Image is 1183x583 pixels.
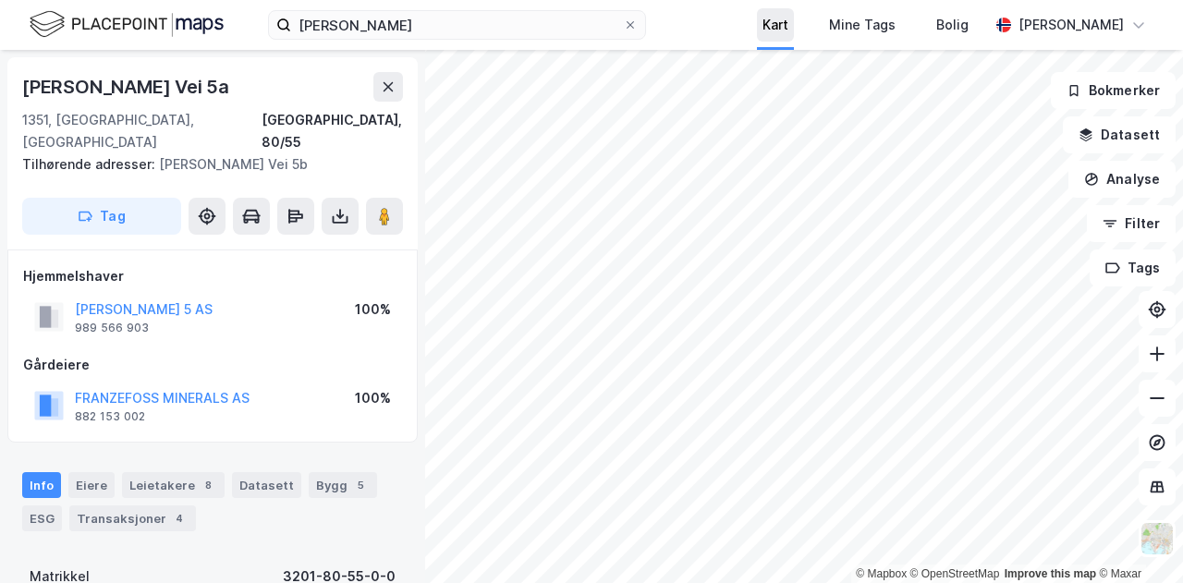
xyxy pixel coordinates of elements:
[22,72,233,102] div: [PERSON_NAME] Vei 5a
[1068,161,1176,198] button: Analyse
[75,409,145,424] div: 882 153 002
[1090,249,1176,286] button: Tags
[1087,205,1176,242] button: Filter
[68,472,115,498] div: Eiere
[23,265,402,287] div: Hjemmelshaver
[1005,567,1096,580] a: Improve this map
[22,153,388,176] div: [PERSON_NAME] Vei 5b
[22,472,61,498] div: Info
[1091,494,1183,583] iframe: Chat Widget
[355,298,391,321] div: 100%
[1051,72,1176,109] button: Bokmerker
[22,198,181,235] button: Tag
[910,567,1000,580] a: OpenStreetMap
[1018,14,1124,36] div: [PERSON_NAME]
[351,476,370,494] div: 5
[762,14,788,36] div: Kart
[75,321,149,335] div: 989 566 903
[22,109,262,153] div: 1351, [GEOGRAPHIC_DATA], [GEOGRAPHIC_DATA]
[30,8,224,41] img: logo.f888ab2527a4732fd821a326f86c7f29.svg
[829,14,896,36] div: Mine Tags
[309,472,377,498] div: Bygg
[936,14,969,36] div: Bolig
[856,567,907,580] a: Mapbox
[232,472,301,498] div: Datasett
[122,472,225,498] div: Leietakere
[22,505,62,531] div: ESG
[23,354,402,376] div: Gårdeiere
[69,505,196,531] div: Transaksjoner
[1091,494,1183,583] div: Kontrollprogram for chat
[1063,116,1176,153] button: Datasett
[262,109,403,153] div: [GEOGRAPHIC_DATA], 80/55
[355,387,391,409] div: 100%
[291,11,623,39] input: Søk på adresse, matrikkel, gårdeiere, leietakere eller personer
[170,509,189,528] div: 4
[199,476,217,494] div: 8
[22,156,159,172] span: Tilhørende adresser:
